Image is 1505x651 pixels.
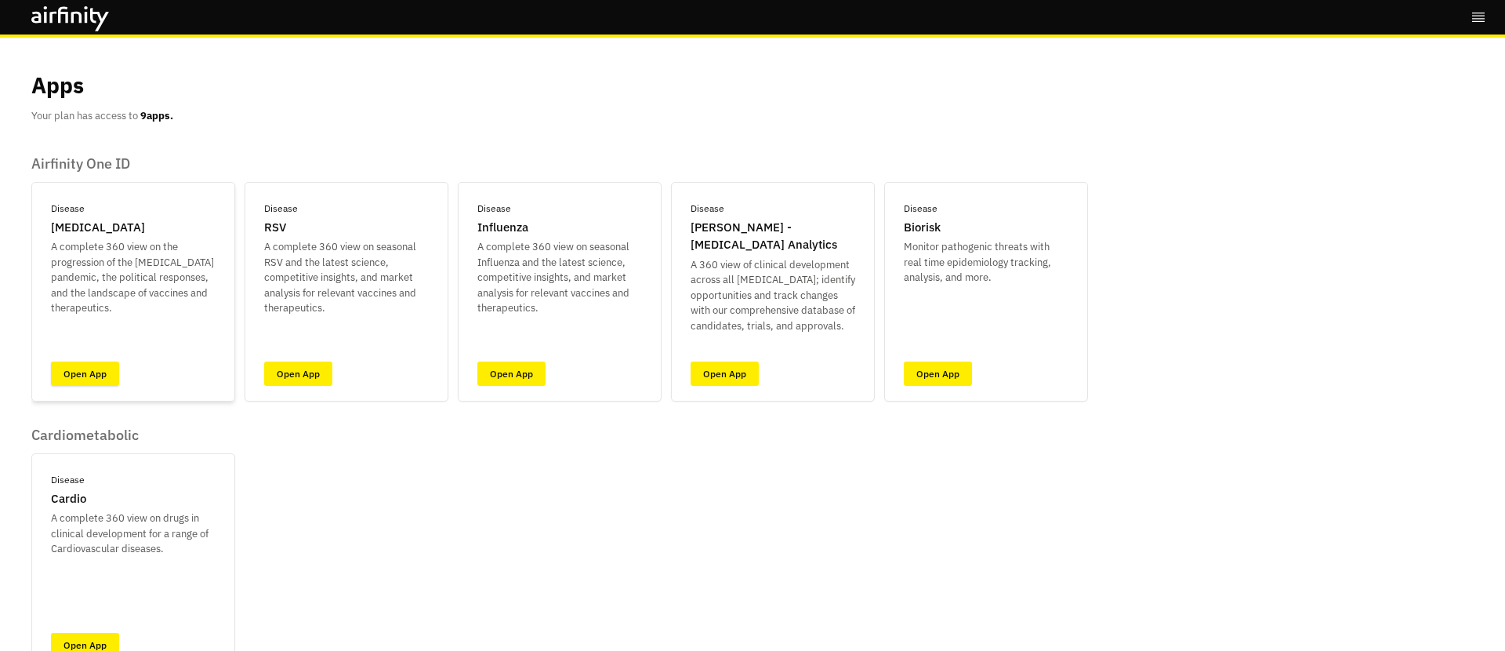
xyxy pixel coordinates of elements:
[691,362,759,386] a: Open App
[477,219,528,237] p: Influenza
[691,202,724,216] p: Disease
[477,362,546,386] a: Open App
[51,202,85,216] p: Disease
[140,109,173,122] b: 9 apps.
[31,155,1088,173] p: Airfinity One ID
[51,362,119,386] a: Open App
[51,219,145,237] p: [MEDICAL_DATA]
[264,219,286,237] p: RSV
[31,69,84,102] p: Apps
[264,202,298,216] p: Disease
[904,362,972,386] a: Open App
[31,427,235,444] p: Cardiometabolic
[477,239,642,316] p: A complete 360 view on seasonal Influenza and the latest science, competitive insights, and marke...
[904,239,1068,285] p: Monitor pathogenic threats with real time epidemiology tracking, analysis, and more.
[264,362,332,386] a: Open App
[691,257,855,334] p: A 360 view of clinical development across all [MEDICAL_DATA]; identify opportunities and track ch...
[51,490,86,508] p: Cardio
[477,202,511,216] p: Disease
[51,511,216,557] p: A complete 360 view on drugs in clinical development for a range of Cardiovascular diseases.
[691,219,855,254] p: [PERSON_NAME] - [MEDICAL_DATA] Analytics
[51,473,85,487] p: Disease
[904,202,937,216] p: Disease
[31,108,173,124] p: Your plan has access to
[51,239,216,316] p: A complete 360 view on the progression of the [MEDICAL_DATA] pandemic, the political responses, a...
[904,219,941,237] p: Biorisk
[264,239,429,316] p: A complete 360 view on seasonal RSV and the latest science, competitive insights, and market anal...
